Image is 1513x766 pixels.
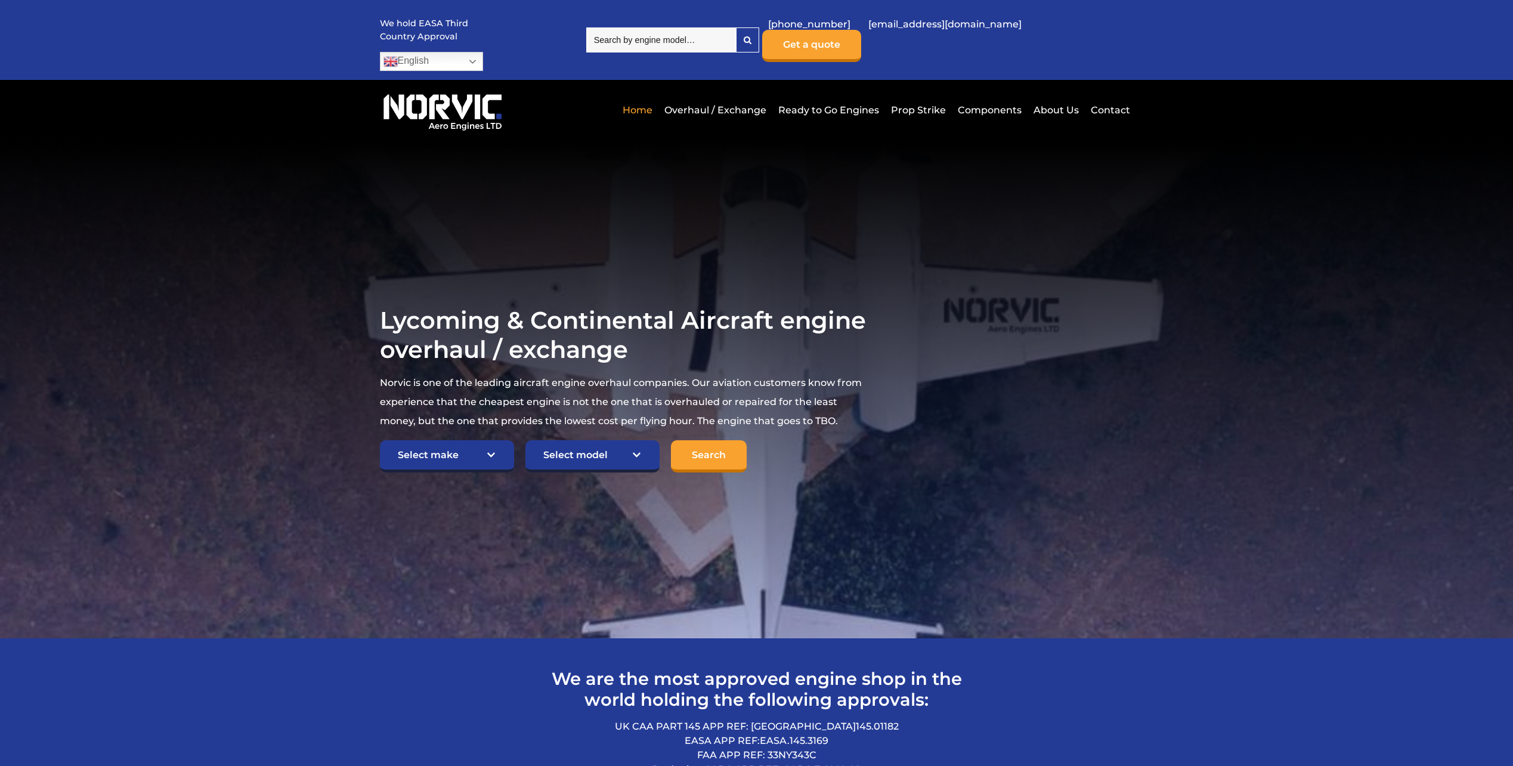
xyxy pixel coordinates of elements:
[775,95,882,125] a: Ready to Go Engines
[888,95,949,125] a: Prop Strike
[541,668,973,710] h2: We are the most approved engine shop in the world holding the following approvals:
[862,10,1028,39] a: [EMAIL_ADDRESS][DOMAIN_NAME]
[380,373,870,431] p: Norvic is one of the leading aircraft engine overhaul companies. Our aviation customers know from...
[380,52,483,71] a: English
[762,30,861,62] a: Get a quote
[1088,95,1130,125] a: Contact
[380,17,469,43] p: We hold EASA Third Country Approval
[1031,95,1082,125] a: About Us
[955,95,1025,125] a: Components
[380,305,870,364] h1: Lycoming & Continental Aircraft engine overhaul / exchange
[620,95,655,125] a: Home
[586,27,736,52] input: Search by engine model…
[671,440,747,472] input: Search
[383,54,398,69] img: en
[760,735,828,746] span: EASA.145.3169
[380,89,506,131] img: Norvic Aero Engines logo
[661,95,769,125] a: Overhaul / Exchange
[762,10,856,39] a: [PHONE_NUMBER]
